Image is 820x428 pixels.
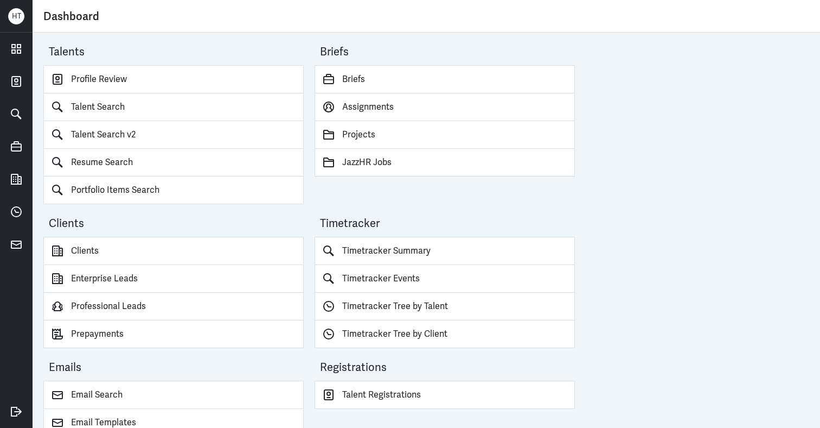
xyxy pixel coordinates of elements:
a: Prepayments [43,320,304,348]
a: Profile Review [43,65,304,93]
a: Professional Leads [43,293,304,320]
div: Registrations [320,359,575,381]
div: H T [8,8,24,24]
a: Email Search [43,381,304,409]
a: Projects [315,121,575,149]
div: Clients [49,215,304,237]
a: Timetracker Tree by Client [315,320,575,348]
a: Talent Search [43,93,304,121]
div: Briefs [320,43,575,65]
div: Timetracker [320,215,575,237]
a: Portfolio Items Search [43,177,304,204]
a: Talent Search v2 [43,121,304,149]
div: Emails [49,359,304,381]
a: JazzHR Jobs [315,149,575,177]
a: Briefs [315,65,575,93]
a: Enterprise Leads [43,265,304,293]
div: Talents [49,43,304,65]
div: Dashboard [43,5,809,27]
a: Assignments [315,93,575,121]
a: Timetracker Summary [315,237,575,265]
a: Talent Registrations [315,381,575,409]
a: Resume Search [43,149,304,177]
a: Timetracker Events [315,265,575,293]
a: Clients [43,237,304,265]
a: Timetracker Tree by Talent [315,293,575,320]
